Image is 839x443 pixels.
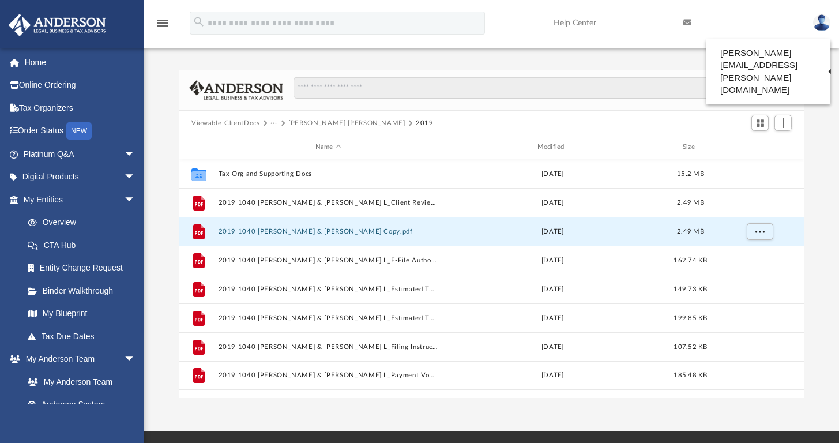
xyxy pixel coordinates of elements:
span: arrow_drop_down [124,166,147,189]
a: Tax Organizers [8,96,153,119]
div: [DATE] [443,168,663,179]
input: Search files and folders [294,77,792,99]
div: [DATE] [443,226,663,236]
span: arrow_drop_down [124,188,147,212]
span: arrow_drop_down [124,348,147,371]
a: [PERSON_NAME][EMAIL_ADDRESS][PERSON_NAME][DOMAIN_NAME] [706,42,830,101]
a: Digital Productsarrow_drop_down [8,166,153,189]
span: 2.49 MB [677,228,704,234]
button: Switch to Grid View [751,115,769,131]
i: search [193,16,205,28]
a: Tax Due Dates [16,325,153,348]
a: Entity Change Request [16,257,153,280]
button: 2019 1040 [PERSON_NAME] & [PERSON_NAME] L_Estimated Tax_NY.pdf [219,314,438,322]
span: 162.74 KB [674,257,708,263]
div: [DATE] [443,313,663,323]
a: Online Ordering [8,74,153,97]
div: [DATE] [443,284,663,294]
a: My Anderson Team [16,370,141,393]
a: My Anderson Teamarrow_drop_down [8,348,147,371]
button: 2019 [416,118,434,129]
button: Tax Org and Supporting Docs [219,170,438,178]
i: menu [156,16,170,30]
div: id [184,142,213,152]
span: 2.49 MB [677,199,704,205]
img: Anderson Advisors Platinum Portal [5,14,110,36]
span: 107.52 KB [674,343,708,350]
div: [DATE] [443,370,663,381]
a: CTA Hub [16,234,153,257]
div: [DATE] [443,255,663,265]
button: 2019 1040 [PERSON_NAME] & [PERSON_NAME] Copy.pdf [219,228,438,235]
div: Size [668,142,714,152]
button: 2019 1040 [PERSON_NAME] & [PERSON_NAME] L_Estimated Tax.pdf [219,286,438,293]
button: 2019 1040 [PERSON_NAME] & [PERSON_NAME] L_Filing Instructions.pdf [219,343,438,351]
div: [DATE] [443,341,663,352]
button: ··· [270,118,278,129]
a: Anderson System [16,393,147,416]
a: Order StatusNEW [8,119,153,143]
button: 2019 1040 [PERSON_NAME] & [PERSON_NAME] L_Client Review Copy.pdf [219,199,438,207]
div: id [719,142,800,152]
span: 149.73 KB [674,286,708,292]
a: My Entitiesarrow_drop_down [8,188,153,211]
span: 199.85 KB [674,314,708,321]
a: Binder Walkthrough [16,279,153,302]
a: Home [8,51,153,74]
div: Name [218,142,438,152]
a: Platinum Q&Aarrow_drop_down [8,142,153,166]
a: My Blueprint [16,302,147,325]
a: menu [156,22,170,30]
span: 185.48 KB [674,372,708,378]
div: Modified [443,142,663,152]
div: [DATE] [443,197,663,208]
div: grid [179,159,804,399]
span: 15.2 MB [677,170,704,177]
button: More options [747,223,773,240]
button: 2019 1040 [PERSON_NAME] & [PERSON_NAME] L_Payment Vouchers.pdf [219,371,438,379]
div: NEW [66,122,92,140]
img: User Pic [813,14,830,31]
button: [PERSON_NAME] [PERSON_NAME] [288,118,405,129]
a: Overview [16,211,153,234]
span: arrow_drop_down [124,142,147,166]
button: Viewable-ClientDocs [191,118,259,129]
button: Add [774,115,792,131]
button: 2019 1040 [PERSON_NAME] & [PERSON_NAME] L_E-File Authorization Forms_Please Sign.pdf [219,257,438,264]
